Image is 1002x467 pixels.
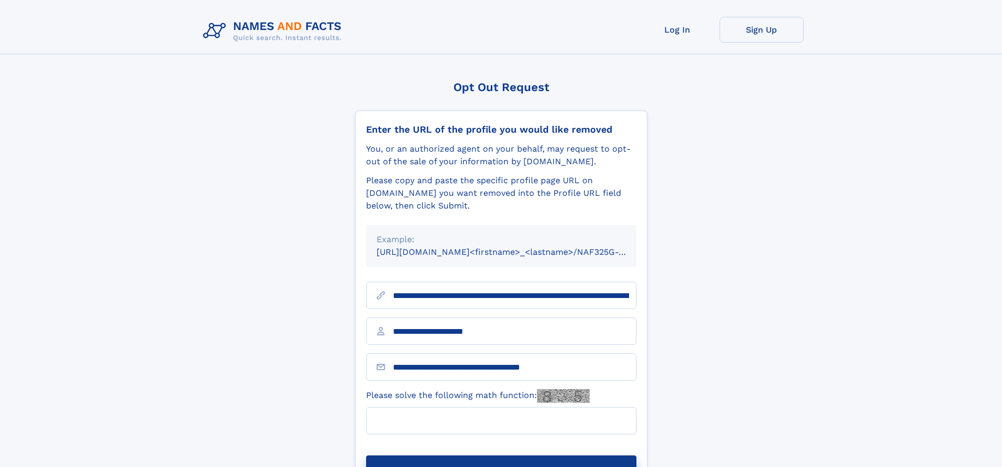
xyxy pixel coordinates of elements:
div: Enter the URL of the profile you would like removed [366,124,636,135]
a: Sign Up [720,17,804,43]
div: Please copy and paste the specific profile page URL on [DOMAIN_NAME] you want removed into the Pr... [366,174,636,212]
img: Logo Names and Facts [199,17,350,45]
label: Please solve the following math function: [366,389,590,403]
a: Log In [635,17,720,43]
div: You, or an authorized agent on your behalf, may request to opt-out of the sale of your informatio... [366,143,636,168]
small: [URL][DOMAIN_NAME]<firstname>_<lastname>/NAF325G-xxxxxxxx [377,247,656,257]
div: Example: [377,233,626,246]
div: Opt Out Request [355,81,647,94]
